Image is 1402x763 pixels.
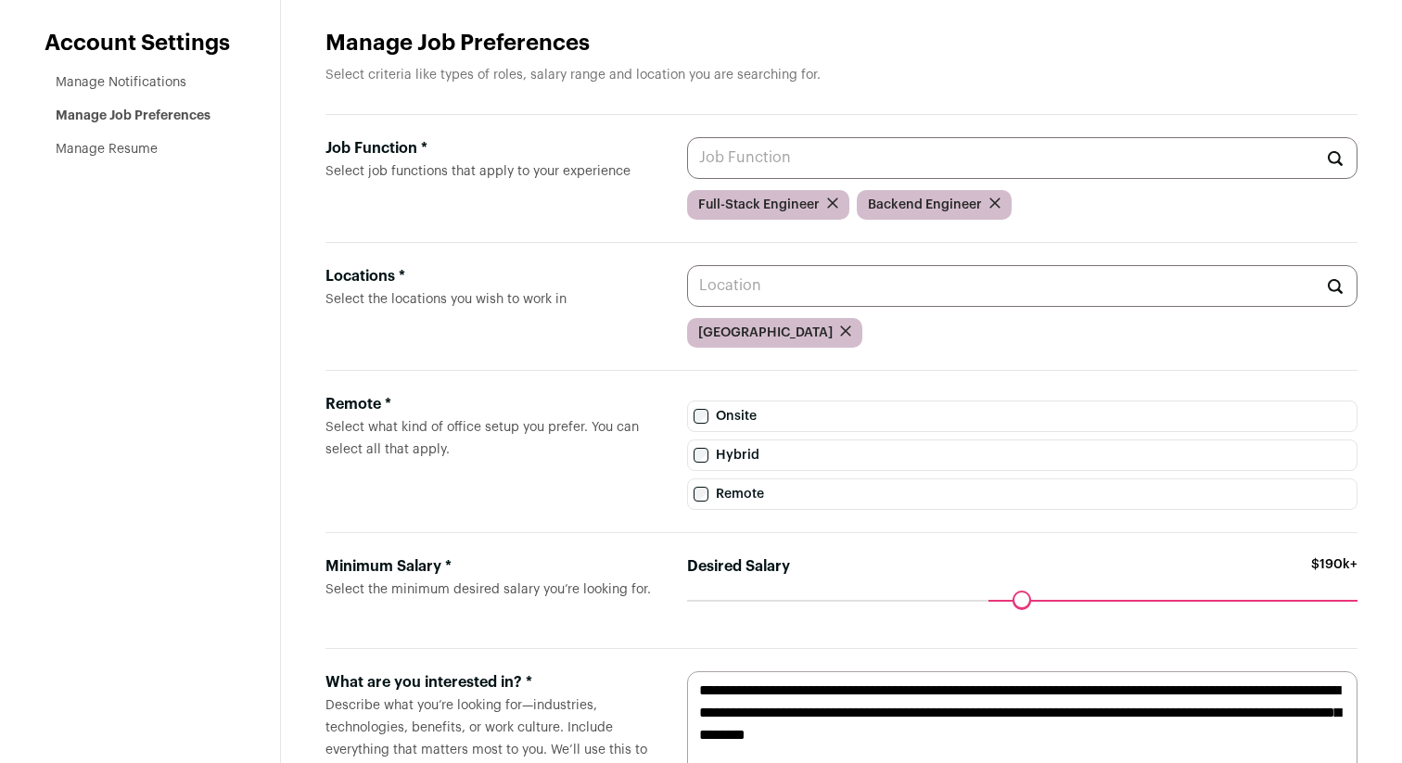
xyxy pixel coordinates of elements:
[868,196,982,214] span: Backend Engineer
[687,265,1357,307] input: Location
[1311,555,1357,600] span: $190k+
[698,196,820,214] span: Full-Stack Engineer
[325,393,657,415] div: Remote *
[325,137,657,159] div: Job Function *
[687,478,1357,510] label: Remote
[56,76,186,89] a: Manage Notifications
[325,165,631,178] span: Select job functions that apply to your experience
[687,555,790,578] label: Desired Salary
[687,137,1357,179] input: Job Function
[325,671,657,693] div: What are you interested in? *
[325,29,1357,58] h1: Manage Job Preferences
[687,401,1357,432] label: Onsite
[694,409,708,424] input: Onsite
[56,143,158,156] a: Manage Resume
[325,293,567,306] span: Select the locations you wish to work in
[694,448,708,463] input: Hybrid
[694,487,708,502] input: Remote
[56,109,210,122] a: Manage Job Preferences
[325,265,657,287] div: Locations *
[45,29,236,58] header: Account Settings
[687,439,1357,471] label: Hybrid
[325,555,657,578] div: Minimum Salary *
[698,324,833,342] span: [GEOGRAPHIC_DATA]
[325,66,1357,84] p: Select criteria like types of roles, salary range and location you are searching for.
[325,421,639,456] span: Select what kind of office setup you prefer. You can select all that apply.
[325,583,651,596] span: Select the minimum desired salary you’re looking for.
